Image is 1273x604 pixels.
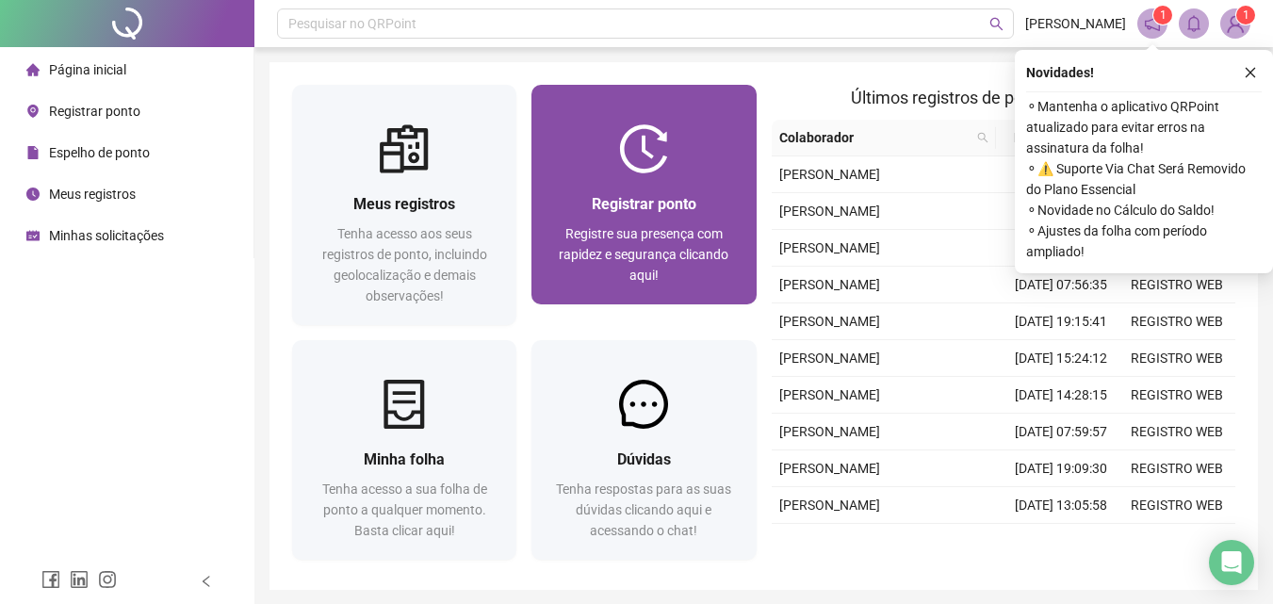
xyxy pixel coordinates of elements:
[779,127,971,148] span: Colaborador
[1004,303,1119,340] td: [DATE] 19:15:41
[98,570,117,589] span: instagram
[779,240,880,255] span: [PERSON_NAME]
[1221,9,1249,38] img: 90472
[1243,8,1249,22] span: 1
[1026,220,1262,262] span: ⚬ Ajustes da folha com período ampliado!
[70,570,89,589] span: linkedin
[364,450,445,468] span: Minha folha
[1153,6,1172,24] sup: 1
[26,229,40,242] span: schedule
[779,387,880,402] span: [PERSON_NAME]
[26,63,40,76] span: home
[1026,96,1262,158] span: ⚬ Mantenha o aplicativo QRPoint atualizado para evitar erros na assinatura da folha!
[989,17,1004,31] span: search
[49,62,126,77] span: Página inicial
[779,498,880,513] span: [PERSON_NAME]
[531,85,756,304] a: Registrar pontoRegistre sua presença com rapidez e segurança clicando aqui!
[1004,450,1119,487] td: [DATE] 19:09:30
[200,575,213,588] span: left
[779,314,880,329] span: [PERSON_NAME]
[1004,230,1119,267] td: [DATE] 12:30:31
[49,228,164,243] span: Minhas solicitações
[556,482,731,538] span: Tenha respostas para as suas dúvidas clicando aqui e acessando o chat!
[779,461,880,476] span: [PERSON_NAME]
[49,104,140,119] span: Registrar ponto
[996,120,1108,156] th: Data/Hora
[1209,540,1254,585] div: Open Intercom Messenger
[49,187,136,202] span: Meus registros
[977,132,988,143] span: search
[1004,377,1119,414] td: [DATE] 14:28:15
[1004,193,1119,230] td: [DATE] 14:44:27
[1119,267,1235,303] td: REGISTRO WEB
[1160,8,1167,22] span: 1
[1026,62,1094,83] span: Novidades !
[1119,303,1235,340] td: REGISTRO WEB
[1004,414,1119,450] td: [DATE] 07:59:57
[1004,156,1119,193] td: [DATE] 19:18:39
[322,482,487,538] span: Tenha acesso a sua folha de ponto a qualquer momento. Basta clicar aqui!
[559,226,728,283] span: Registre sua presença com rapidez e segurança clicando aqui!
[1004,267,1119,303] td: [DATE] 07:56:35
[1119,340,1235,377] td: REGISTRO WEB
[41,570,60,589] span: facebook
[779,204,880,219] span: [PERSON_NAME]
[779,351,880,366] span: [PERSON_NAME]
[1119,487,1235,524] td: REGISTRO WEB
[1004,487,1119,524] td: [DATE] 13:05:58
[1026,158,1262,200] span: ⚬ ⚠️ Suporte Via Chat Será Removido do Plano Essencial
[617,450,671,468] span: Dúvidas
[1004,524,1119,561] td: [DATE] 10:42:38
[531,340,756,560] a: DúvidasTenha respostas para as suas dúvidas clicando aqui e acessando o chat!
[1144,15,1161,32] span: notification
[779,424,880,439] span: [PERSON_NAME]
[1119,450,1235,487] td: REGISTRO WEB
[353,195,455,213] span: Meus registros
[26,188,40,201] span: clock-circle
[1004,127,1085,148] span: Data/Hora
[49,145,150,160] span: Espelho de ponto
[1119,414,1235,450] td: REGISTRO WEB
[1244,66,1257,79] span: close
[779,277,880,292] span: [PERSON_NAME]
[1025,13,1126,34] span: [PERSON_NAME]
[779,167,880,182] span: [PERSON_NAME]
[26,146,40,159] span: file
[1004,340,1119,377] td: [DATE] 15:24:12
[1119,377,1235,414] td: REGISTRO WEB
[292,85,516,325] a: Meus registrosTenha acesso aos seus registros de ponto, incluindo geolocalização e demais observa...
[1026,200,1262,220] span: ⚬ Novidade no Cálculo do Saldo!
[851,88,1155,107] span: Últimos registros de ponto sincronizados
[292,340,516,560] a: Minha folhaTenha acesso a sua folha de ponto a qualquer momento. Basta clicar aqui!
[1185,15,1202,32] span: bell
[322,226,487,303] span: Tenha acesso aos seus registros de ponto, incluindo geolocalização e demais observações!
[592,195,696,213] span: Registrar ponto
[1119,524,1235,561] td: REGISTRO WEB
[973,123,992,152] span: search
[1236,6,1255,24] sup: Atualize o seu contato no menu Meus Dados
[26,105,40,118] span: environment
